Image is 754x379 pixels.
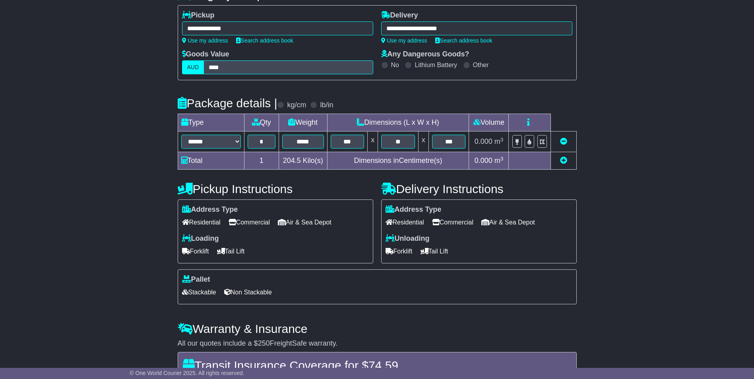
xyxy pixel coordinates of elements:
[244,152,279,170] td: 1
[386,216,424,228] span: Residential
[432,216,473,228] span: Commercial
[475,137,492,145] span: 0.000
[368,359,398,372] span: 74.59
[386,205,442,214] label: Address Type
[182,234,219,243] label: Loading
[500,137,504,143] sup: 3
[182,50,229,59] label: Goods Value
[183,359,572,372] h4: Transit Insurance Coverage for $
[244,114,279,131] td: Qty
[560,137,567,145] a: Remove this item
[278,216,331,228] span: Air & Sea Depot
[178,339,577,348] div: All our quotes include a $ FreightSafe warranty.
[381,11,418,20] label: Delivery
[381,182,577,195] h4: Delivery Instructions
[421,245,448,257] span: Tail Lift
[178,114,244,131] td: Type
[217,245,245,257] span: Tail Lift
[178,322,577,335] h4: Warranty & Insurance
[178,182,373,195] h4: Pickup Instructions
[229,216,270,228] span: Commercial
[494,157,504,164] span: m
[469,114,509,131] td: Volume
[418,131,428,152] td: x
[500,156,504,162] sup: 3
[381,37,427,44] a: Use my address
[182,275,210,284] label: Pallet
[481,216,535,228] span: Air & Sea Depot
[279,152,327,170] td: Kilo(s)
[279,114,327,131] td: Weight
[182,11,215,20] label: Pickup
[182,286,216,298] span: Stackable
[368,131,378,152] td: x
[178,152,244,170] td: Total
[182,60,204,74] label: AUD
[287,101,306,110] label: kg/cm
[327,152,469,170] td: Dimensions in Centimetre(s)
[258,339,270,347] span: 250
[236,37,293,44] a: Search address book
[391,61,399,69] label: No
[381,50,469,59] label: Any Dangerous Goods?
[386,245,413,257] span: Forklift
[494,137,504,145] span: m
[386,234,430,243] label: Unloading
[182,205,238,214] label: Address Type
[320,101,333,110] label: lb/in
[415,61,457,69] label: Lithium Battery
[473,61,489,69] label: Other
[560,157,567,164] a: Add new item
[182,216,221,228] span: Residential
[327,114,469,131] td: Dimensions (L x W x H)
[435,37,492,44] a: Search address book
[475,157,492,164] span: 0.000
[178,97,277,110] h4: Package details |
[182,37,228,44] a: Use my address
[224,286,272,298] span: Non Stackable
[130,370,244,376] span: © One World Courier 2025. All rights reserved.
[182,245,209,257] span: Forklift
[283,157,301,164] span: 204.5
